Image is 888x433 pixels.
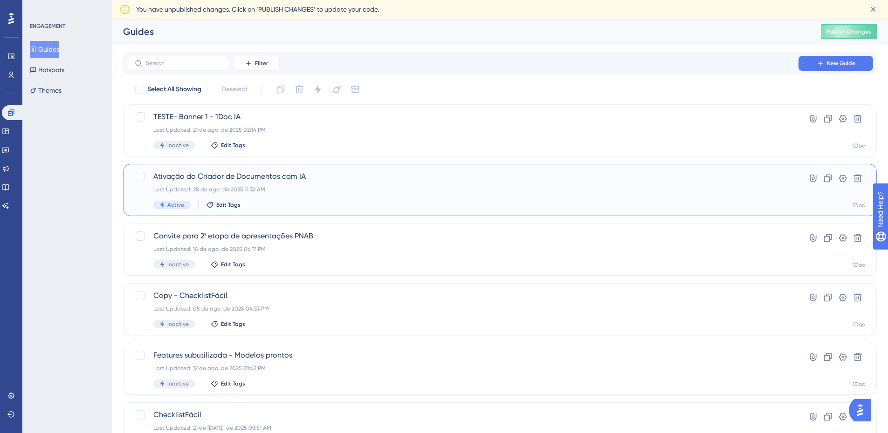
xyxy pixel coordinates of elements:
button: Filter [233,56,280,71]
span: Features subutilizada - Modelos prontos [153,350,772,361]
span: Inactive [167,261,189,268]
span: Active [167,201,184,209]
button: Edit Tags [211,261,245,268]
span: Convite para 2ª etapa de apresentações PNAB [153,230,772,242]
div: ENGAGEMENT [30,22,65,30]
span: Edit Tags [221,142,245,149]
span: Filter [255,60,268,67]
button: Publish Changes [821,24,877,39]
button: Themes [30,82,62,99]
span: TESTE- Banner 1 - 1Doc IA [153,111,772,122]
span: Need Help? [22,2,58,14]
span: Inactive [167,320,189,328]
span: Ativação do Criador de Documentos com IA [153,171,772,182]
button: Edit Tags [211,320,245,328]
button: Edit Tags [211,380,245,387]
div: 1Doc [853,142,865,149]
span: Edit Tags [221,261,245,268]
input: Search [146,60,221,67]
button: Edit Tags [206,201,241,209]
span: ChecklistFácil [153,409,772,420]
span: You have unpublished changes. Click on ‘PUBLISH CHANGES’ to update your code. [136,4,379,15]
button: New Guide [799,56,873,71]
div: 1Doc [853,380,865,388]
div: Last Updated: 14 de ago. de 2025 06:17 PM [153,245,772,253]
span: Edit Tags [221,380,245,387]
span: New Guide [827,60,855,67]
span: Publish Changes [826,28,871,35]
span: Deselect [221,84,248,95]
div: 1Doc [853,321,865,328]
span: Select All Showing [147,84,201,95]
button: Hotspots [30,61,64,78]
span: Inactive [167,142,189,149]
button: Edit Tags [211,142,245,149]
div: Last Updated: 21 de ago. de 2025 02:14 PM [153,126,772,134]
button: Deselect [213,81,256,98]
iframe: UserGuiding AI Assistant Launcher [849,396,877,424]
div: Guides [123,25,798,38]
span: Edit Tags [221,320,245,328]
div: Last Updated: 21 de [DATE]. de 2025 09:51 AM [153,424,772,432]
span: Inactive [167,380,189,387]
div: Last Updated: 05 de ago. de 2025 04:33 PM [153,305,772,312]
div: Last Updated: 12 de ago. de 2025 01:42 PM [153,365,772,372]
button: Guides [30,41,59,58]
div: 1Doc [853,261,865,269]
div: 1Doc [853,202,865,209]
div: Last Updated: 28 de ago. de 2025 11:32 AM [153,186,772,193]
span: Edit Tags [216,201,241,209]
span: Copy - ChecklistFácil [153,290,772,301]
